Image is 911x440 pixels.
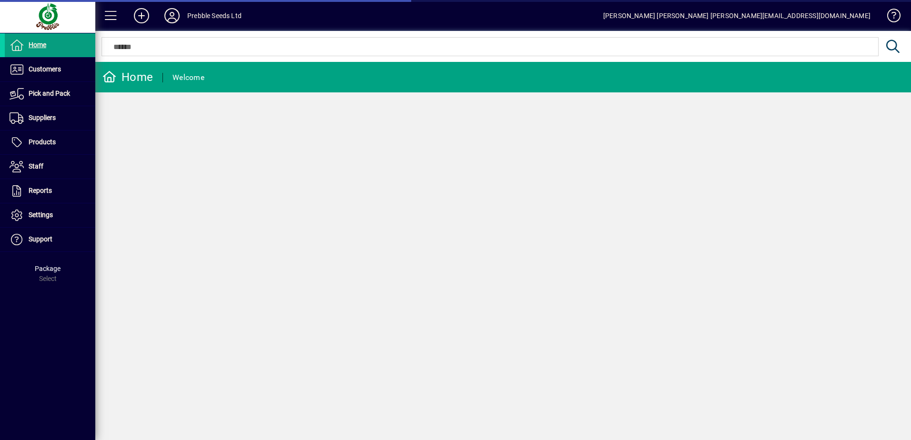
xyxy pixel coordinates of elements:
a: Suppliers [5,106,95,130]
a: Settings [5,203,95,227]
span: Support [29,235,52,243]
span: Package [35,265,61,272]
a: Reports [5,179,95,203]
span: Staff [29,162,43,170]
a: Customers [5,58,95,81]
a: Pick and Pack [5,82,95,106]
button: Add [126,7,157,24]
span: Customers [29,65,61,73]
span: Pick and Pack [29,90,70,97]
div: Prebble Seeds Ltd [187,8,242,23]
button: Profile [157,7,187,24]
span: Reports [29,187,52,194]
a: Support [5,228,95,251]
a: Knowledge Base [880,2,899,33]
span: Settings [29,211,53,219]
span: Products [29,138,56,146]
div: Welcome [172,70,204,85]
a: Products [5,130,95,154]
div: [PERSON_NAME] [PERSON_NAME] [PERSON_NAME][EMAIL_ADDRESS][DOMAIN_NAME] [603,8,871,23]
div: Home [102,70,153,85]
span: Home [29,41,46,49]
a: Staff [5,155,95,179]
span: Suppliers [29,114,56,121]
